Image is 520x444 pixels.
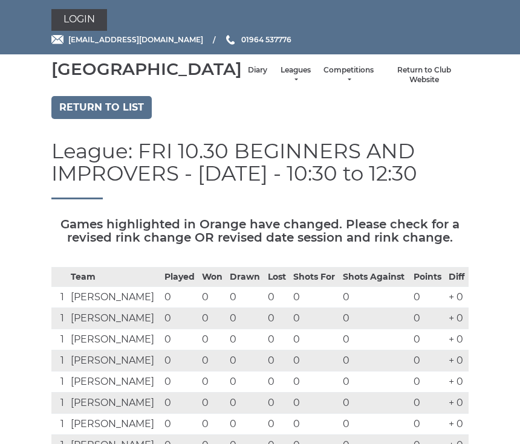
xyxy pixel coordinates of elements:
td: 0 [340,307,411,329]
img: Phone us [226,35,235,45]
td: 0 [411,286,446,307]
td: + 0 [446,413,469,434]
td: 0 [161,413,200,434]
th: Shots Against [340,267,411,286]
th: Won [199,267,227,286]
a: Login [51,9,107,31]
div: [GEOGRAPHIC_DATA] [51,60,242,79]
td: 1 [51,307,68,329]
td: + 0 [446,392,469,413]
td: 0 [161,307,200,329]
td: 0 [227,286,265,307]
td: 1 [51,350,68,371]
td: [PERSON_NAME] [68,350,161,371]
td: 0 [411,350,446,371]
th: Points [411,267,446,286]
th: Played [161,267,200,286]
th: Drawn [227,267,265,286]
td: 0 [161,371,200,392]
th: Team [68,267,161,286]
td: 0 [290,329,340,350]
td: 0 [411,413,446,434]
span: [EMAIL_ADDRESS][DOMAIN_NAME] [68,35,203,44]
a: Return to list [51,96,152,119]
td: 0 [265,413,290,434]
td: 0 [411,307,446,329]
td: [PERSON_NAME] [68,413,161,434]
a: Leagues [279,65,311,85]
td: 0 [161,329,200,350]
td: 0 [199,350,227,371]
td: + 0 [446,329,469,350]
td: 0 [340,371,411,392]
td: 1 [51,329,68,350]
td: 0 [340,329,411,350]
td: 0 [199,329,227,350]
td: + 0 [446,307,469,329]
td: 0 [227,413,265,434]
td: 0 [290,350,340,371]
td: 0 [411,371,446,392]
a: Phone us 01964 537776 [224,34,291,45]
td: 0 [411,392,446,413]
td: 1 [51,392,68,413]
td: 0 [340,350,411,371]
td: 0 [290,371,340,392]
td: 0 [340,286,411,307]
td: [PERSON_NAME] [68,392,161,413]
th: Shots For [290,267,340,286]
a: Email [EMAIL_ADDRESS][DOMAIN_NAME] [51,34,203,45]
th: Diff [446,267,469,286]
td: 0 [227,307,265,329]
td: [PERSON_NAME] [68,307,161,329]
td: 0 [265,371,290,392]
td: 0 [227,350,265,371]
td: 0 [290,307,340,329]
a: Diary [248,65,267,76]
td: 1 [51,413,68,434]
td: 0 [340,413,411,434]
td: + 0 [446,350,469,371]
td: [PERSON_NAME] [68,329,161,350]
td: 0 [411,329,446,350]
th: Lost [265,267,290,286]
img: Email [51,35,63,44]
td: 0 [161,392,200,413]
td: 0 [265,392,290,413]
td: 0 [199,286,227,307]
h5: Games highlighted in Orange have changed. Please check for a revised rink change OR revised date ... [51,217,469,244]
td: + 0 [446,286,469,307]
td: 0 [290,392,340,413]
td: 0 [265,329,290,350]
td: 0 [265,350,290,371]
td: 0 [265,307,290,329]
td: 0 [199,371,227,392]
td: 0 [161,350,200,371]
td: 0 [199,413,227,434]
a: Return to Club Website [386,65,463,85]
a: Competitions [323,65,374,85]
td: 1 [51,371,68,392]
td: [PERSON_NAME] [68,286,161,307]
td: 0 [161,286,200,307]
td: 0 [199,307,227,329]
td: 0 [199,392,227,413]
td: 0 [290,413,340,434]
td: 1 [51,286,68,307]
td: 0 [227,392,265,413]
h1: League: FRI 10.30 BEGINNERS AND IMPROVERS - [DATE] - 10:30 to 12:30 [51,140,469,199]
td: 0 [227,329,265,350]
td: 0 [340,392,411,413]
td: 0 [290,286,340,307]
td: 0 [227,371,265,392]
td: + 0 [446,371,469,392]
span: 01964 537776 [241,35,291,44]
td: 0 [265,286,290,307]
td: [PERSON_NAME] [68,371,161,392]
